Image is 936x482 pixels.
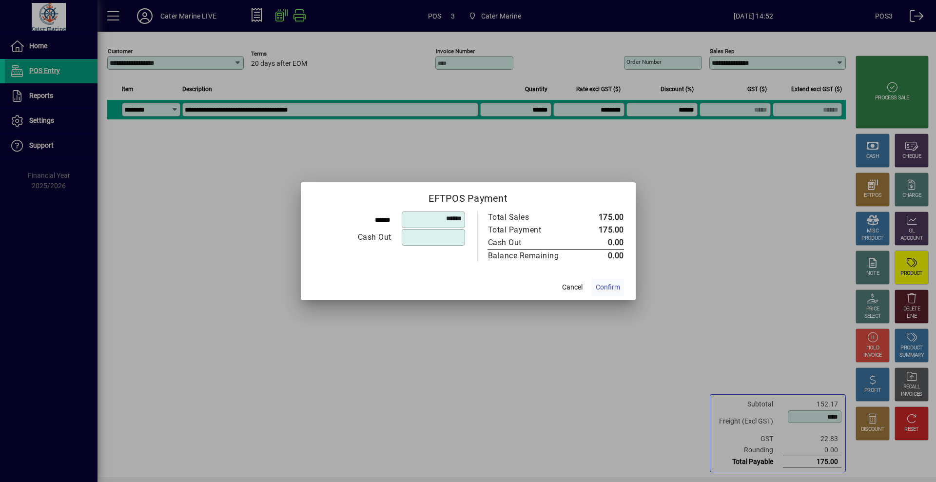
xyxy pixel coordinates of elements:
[488,250,570,262] div: Balance Remaining
[592,279,624,296] button: Confirm
[487,224,580,236] td: Total Payment
[580,249,624,262] td: 0.00
[580,211,624,224] td: 175.00
[562,282,583,292] span: Cancel
[580,224,624,236] td: 175.00
[557,279,588,296] button: Cancel
[313,231,391,243] div: Cash Out
[487,211,580,224] td: Total Sales
[580,236,624,250] td: 0.00
[301,182,636,211] h2: EFTPOS Payment
[596,282,620,292] span: Confirm
[488,237,570,249] div: Cash Out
